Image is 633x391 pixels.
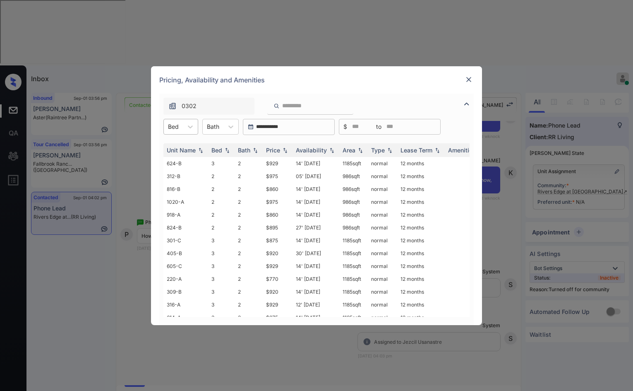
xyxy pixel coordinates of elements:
[397,195,445,208] td: 12 months
[293,234,339,247] td: 14' [DATE]
[397,311,445,324] td: 12 months
[448,147,476,154] div: Amenities
[386,147,394,153] img: sorting
[339,260,368,273] td: 1185 sqft
[397,285,445,298] td: 12 months
[339,298,368,311] td: 1185 sqft
[368,234,397,247] td: normal
[263,298,293,311] td: $929
[368,170,397,183] td: normal
[339,247,368,260] td: 1185 sqft
[356,147,364,153] img: sorting
[293,247,339,260] td: 30' [DATE]
[368,195,397,208] td: normal
[397,183,445,195] td: 12 months
[339,221,368,234] td: 986 sqft
[281,147,289,153] img: sorting
[339,208,368,221] td: 986 sqft
[263,273,293,285] td: $770
[263,247,293,260] td: $920
[293,183,339,195] td: 14' [DATE]
[263,195,293,208] td: $975
[208,260,235,273] td: 3
[163,170,208,183] td: 312-B
[163,208,208,221] td: 918-A
[339,183,368,195] td: 986 sqft
[163,157,208,170] td: 624-B
[208,247,235,260] td: 3
[208,234,235,247] td: 3
[397,234,445,247] td: 12 months
[163,273,208,285] td: 220-A
[339,234,368,247] td: 1185 sqft
[208,208,235,221] td: 2
[235,273,263,285] td: 2
[371,147,385,154] div: Type
[235,183,263,195] td: 2
[397,247,445,260] td: 12 months
[211,147,222,154] div: Bed
[293,298,339,311] td: 12' [DATE]
[235,157,263,170] td: 2
[163,260,208,273] td: 605-C
[296,147,327,154] div: Availability
[293,208,339,221] td: 14' [DATE]
[273,102,280,110] img: icon-zuma
[235,170,263,183] td: 2
[163,298,208,311] td: 316-A
[376,122,381,131] span: to
[208,157,235,170] td: 3
[163,221,208,234] td: 824-B
[433,147,441,153] img: sorting
[343,147,355,154] div: Area
[339,273,368,285] td: 1185 sqft
[293,157,339,170] td: 14' [DATE]
[208,183,235,195] td: 2
[368,311,397,324] td: normal
[339,311,368,324] td: 1185 sqft
[208,273,235,285] td: 3
[235,298,263,311] td: 2
[397,157,445,170] td: 12 months
[208,170,235,183] td: 2
[263,234,293,247] td: $875
[163,183,208,195] td: 816-B
[163,234,208,247] td: 301-C
[368,285,397,298] td: normal
[208,195,235,208] td: 2
[208,298,235,311] td: 3
[328,147,336,153] img: sorting
[368,260,397,273] td: normal
[339,285,368,298] td: 1185 sqft
[293,195,339,208] td: 14' [DATE]
[293,260,339,273] td: 14' [DATE]
[163,285,208,298] td: 309-B
[163,311,208,324] td: 614-A
[465,75,473,84] img: close
[339,195,368,208] td: 986 sqft
[263,260,293,273] td: $929
[208,221,235,234] td: 2
[263,208,293,221] td: $860
[167,147,196,154] div: Unit Name
[266,147,280,154] div: Price
[263,221,293,234] td: $895
[368,298,397,311] td: normal
[293,221,339,234] td: 27' [DATE]
[339,170,368,183] td: 986 sqft
[368,247,397,260] td: normal
[251,147,259,153] img: sorting
[462,99,472,109] img: icon-zuma
[235,311,263,324] td: 2
[368,183,397,195] td: normal
[168,102,177,110] img: icon-zuma
[263,285,293,298] td: $920
[368,273,397,285] td: normal
[235,195,263,208] td: 2
[208,311,235,324] td: 3
[235,285,263,298] td: 2
[235,221,263,234] td: 2
[238,147,250,154] div: Bath
[263,157,293,170] td: $929
[163,195,208,208] td: 1020-A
